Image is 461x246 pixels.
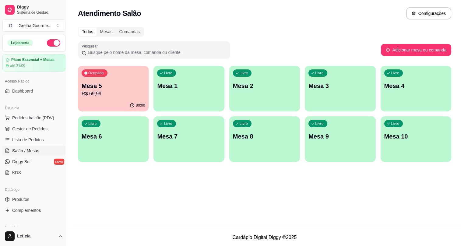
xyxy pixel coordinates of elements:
[2,103,65,113] div: Dia a dia
[381,116,451,162] button: LivreMesa 10
[164,121,172,126] p: Livre
[2,76,65,86] div: Acesso Rápido
[2,229,65,244] button: Leticia
[12,137,44,143] span: Lista de Pedidos
[8,40,33,46] div: Loja aberta
[11,58,55,62] article: Plano Essencial + Mesas
[78,116,149,162] button: LivreMesa 6
[12,196,29,202] span: Produtos
[305,66,375,111] button: LivreMesa 3
[88,121,97,126] p: Livre
[381,44,451,56] button: Adicionar mesa ou comanda
[2,206,65,215] a: Complementos
[12,148,39,154] span: Salão / Mesas
[12,88,33,94] span: Dashboard
[2,157,65,167] a: Diggy Botnovo
[82,90,145,97] p: R$ 69,99
[384,132,448,141] p: Mesa 10
[308,132,372,141] p: Mesa 9
[82,132,145,141] p: Mesa 6
[8,23,14,29] span: G
[315,71,324,76] p: Livre
[12,207,41,213] span: Complementos
[2,168,65,177] a: KDS
[78,9,141,18] h2: Atendimento Salão
[12,126,48,132] span: Gestor de Pedidos
[12,159,31,165] span: Diggy Bot
[229,116,300,162] button: LivreMesa 8
[406,7,451,19] button: Configurações
[233,82,296,90] p: Mesa 2
[17,5,63,10] span: Diggy
[17,10,63,15] span: Sistema de Gestão
[153,66,224,111] button: LivreMesa 1
[229,66,300,111] button: LivreMesa 2
[391,121,399,126] p: Livre
[78,66,149,111] button: OcupadaMesa 5R$ 69,9900:00
[157,82,220,90] p: Mesa 1
[240,121,248,126] p: Livre
[315,121,324,126] p: Livre
[47,39,60,47] button: Alterar Status
[2,19,65,32] button: Select a team
[2,124,65,134] a: Gestor de Pedidos
[82,44,100,49] label: Pesquisar
[82,82,145,90] p: Mesa 5
[86,49,227,55] input: Pesquisar
[68,229,461,246] footer: Cardápio Digital Diggy © 2025
[19,23,51,29] div: Grelha Gourme ...
[17,234,56,239] span: Leticia
[12,170,21,176] span: KDS
[2,146,65,156] a: Salão / Mesas
[88,71,104,76] p: Ocupada
[97,27,116,36] div: Mesas
[2,135,65,145] a: Lista de Pedidos
[2,113,65,123] button: Pedidos balcão (PDV)
[153,116,224,162] button: LivreMesa 7
[308,82,372,90] p: Mesa 3
[116,27,143,36] div: Comandas
[2,2,65,17] a: DiggySistema de Gestão
[164,71,172,76] p: Livre
[5,225,21,230] span: Relatórios
[136,103,145,108] p: 00:00
[391,71,399,76] p: Livre
[381,66,451,111] button: LivreMesa 4
[305,116,375,162] button: LivreMesa 9
[10,63,25,68] article: até 21/09
[233,132,296,141] p: Mesa 8
[2,86,65,96] a: Dashboard
[384,82,448,90] p: Mesa 4
[79,27,97,36] div: Todos
[2,185,65,195] div: Catálogo
[2,195,65,204] a: Produtos
[2,54,65,72] a: Plano Essencial + Mesasaté 21/09
[157,132,220,141] p: Mesa 7
[12,115,54,121] span: Pedidos balcão (PDV)
[240,71,248,76] p: Livre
